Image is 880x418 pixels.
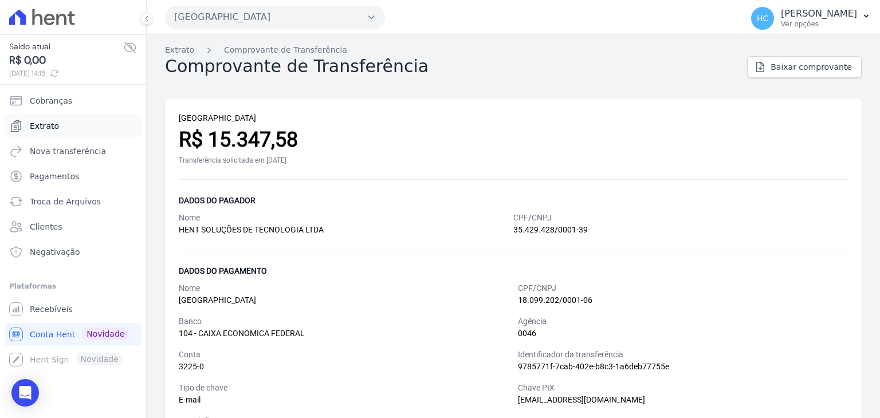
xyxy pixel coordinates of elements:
div: 18.099.202/0001-06 [518,294,848,306]
span: Troca de Arquivos [30,196,101,207]
span: Conta Hent [30,329,75,340]
p: Ver opções [781,19,857,29]
div: [EMAIL_ADDRESS][DOMAIN_NAME] [518,394,848,406]
a: Conta Hent Novidade [5,323,142,346]
a: Troca de Arquivos [5,190,142,213]
div: [GEOGRAPHIC_DATA] [179,112,848,124]
span: Cobranças [30,95,72,107]
a: Extrato [165,44,194,56]
div: 3225-0 [179,361,509,373]
div: Nome [179,212,513,224]
div: Tipo de chave [179,382,509,394]
h2: Comprovante de Transferência [165,56,429,77]
span: HC [757,14,768,22]
a: Nova transferência [5,140,142,163]
div: CPF/CNPJ [518,282,848,294]
a: Extrato [5,115,142,137]
a: Recebíveis [5,298,142,321]
div: Transferência solicitada em [DATE] [179,155,848,165]
span: R$ 0,00 [9,53,123,68]
div: Conta [179,349,509,361]
span: [DATE] 14:15 [9,68,123,78]
a: Baixar comprovante [747,56,862,78]
button: HC [PERSON_NAME] Ver opções [742,2,880,34]
div: Nome [179,282,509,294]
div: Open Intercom Messenger [11,379,39,407]
nav: Breadcrumb [165,44,862,56]
nav: Sidebar [9,89,137,371]
div: E-mail [179,394,509,406]
div: Agência [518,316,848,328]
span: Clientes [30,221,62,232]
div: [GEOGRAPHIC_DATA] [179,294,509,306]
span: Extrato [30,120,59,132]
span: Negativação [30,246,80,258]
div: Dados do pagador [179,194,848,207]
div: 104 - CAIXA ECONOMICA FEDERAL [179,328,509,340]
span: Novidade [82,328,129,340]
span: Recebíveis [30,303,73,315]
div: Banco [179,316,509,328]
a: Comprovante de Transferência [224,44,347,56]
button: [GEOGRAPHIC_DATA] [165,6,385,29]
span: Pagamentos [30,171,79,182]
div: Plataformas [9,279,137,293]
a: Negativação [5,240,142,263]
span: Nova transferência [30,145,106,157]
div: 9785771f-7cab-402e-b8c3-1a6deb77755e [518,361,848,373]
div: 35.429.428/0001-39 [513,224,848,236]
div: HENT SOLUÇÕES DE TECNOLOGIA LTDA [179,224,513,236]
div: R$ 15.347,58 [179,124,848,155]
div: Dados do pagamento [179,264,848,278]
a: Pagamentos [5,165,142,188]
a: Cobranças [5,89,142,112]
p: [PERSON_NAME] [781,8,857,19]
div: Chave PIX [518,382,848,394]
span: Saldo atual [9,41,123,53]
div: CPF/CNPJ [513,212,848,224]
div: Identificador da transferência [518,349,848,361]
a: Clientes [5,215,142,238]
span: Baixar comprovante [771,61,852,73]
div: 0046 [518,328,848,340]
